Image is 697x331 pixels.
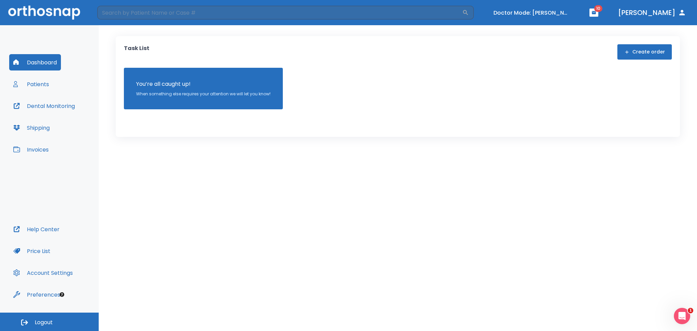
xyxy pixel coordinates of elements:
[136,91,271,97] p: When something else requires your attention we will let you know!
[97,6,462,19] input: Search by Patient Name or Case #
[9,286,64,303] button: Preferences
[9,221,64,237] button: Help Center
[59,291,65,298] div: Tooltip anchor
[9,141,53,158] button: Invoices
[491,7,572,18] button: Doctor Mode: [PERSON_NAME]
[9,265,77,281] button: Account Settings
[9,76,53,92] button: Patients
[9,98,79,114] button: Dental Monitoring
[615,6,689,19] button: [PERSON_NAME]
[617,44,672,60] button: Create order
[35,319,53,326] span: Logout
[594,5,602,12] span: 10
[136,80,271,88] p: You’re all caught up!
[674,308,690,324] iframe: Intercom live chat
[124,44,149,60] p: Task List
[9,54,61,70] button: Dashboard
[9,120,54,136] button: Shipping
[688,308,693,313] span: 1
[9,243,54,259] button: Price List
[8,5,80,19] img: Orthosnap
